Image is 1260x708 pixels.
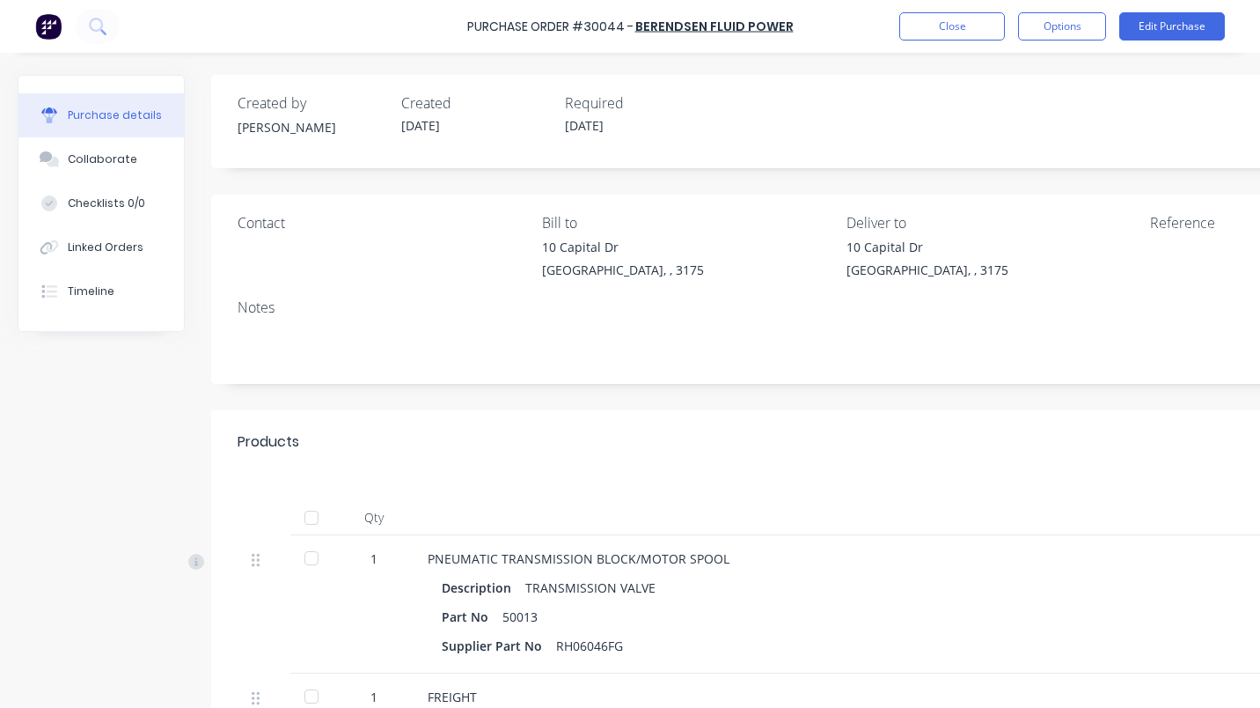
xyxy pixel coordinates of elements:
[18,269,184,313] button: Timeline
[542,238,704,256] div: 10 Capital Dr
[68,240,143,255] div: Linked Orders
[542,261,704,279] div: [GEOGRAPHIC_DATA], , 3175
[442,575,525,601] div: Description
[899,12,1005,41] button: Close
[238,118,387,136] div: [PERSON_NAME]
[401,92,551,114] div: Created
[467,18,634,36] div: Purchase Order #30044 -
[635,18,794,35] a: BERENDSEN FLUID POWER
[1119,12,1225,41] button: Edit Purchase
[68,195,145,211] div: Checklists 0/0
[18,181,184,225] button: Checklists 0/0
[1018,12,1106,41] button: Options
[846,212,1138,233] div: Deliver to
[525,575,656,601] div: TRANSMISSION VALVE
[334,500,414,535] div: Qty
[442,633,556,659] div: Supplier Part No
[348,549,399,568] div: 1
[348,688,399,706] div: 1
[556,633,623,659] div: RH06046FG
[18,137,184,181] button: Collaborate
[18,225,184,269] button: Linked Orders
[238,212,529,233] div: Contact
[846,261,1008,279] div: [GEOGRAPHIC_DATA], , 3175
[68,107,162,123] div: Purchase details
[238,92,387,114] div: Created by
[542,212,833,233] div: Bill to
[846,238,1008,256] div: 10 Capital Dr
[502,604,538,630] div: 50013
[68,151,137,167] div: Collaborate
[68,284,114,299] div: Timeline
[565,92,714,114] div: Required
[18,93,184,137] button: Purchase details
[238,431,299,453] div: Products
[35,13,62,40] img: Factory
[442,604,502,630] div: Part No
